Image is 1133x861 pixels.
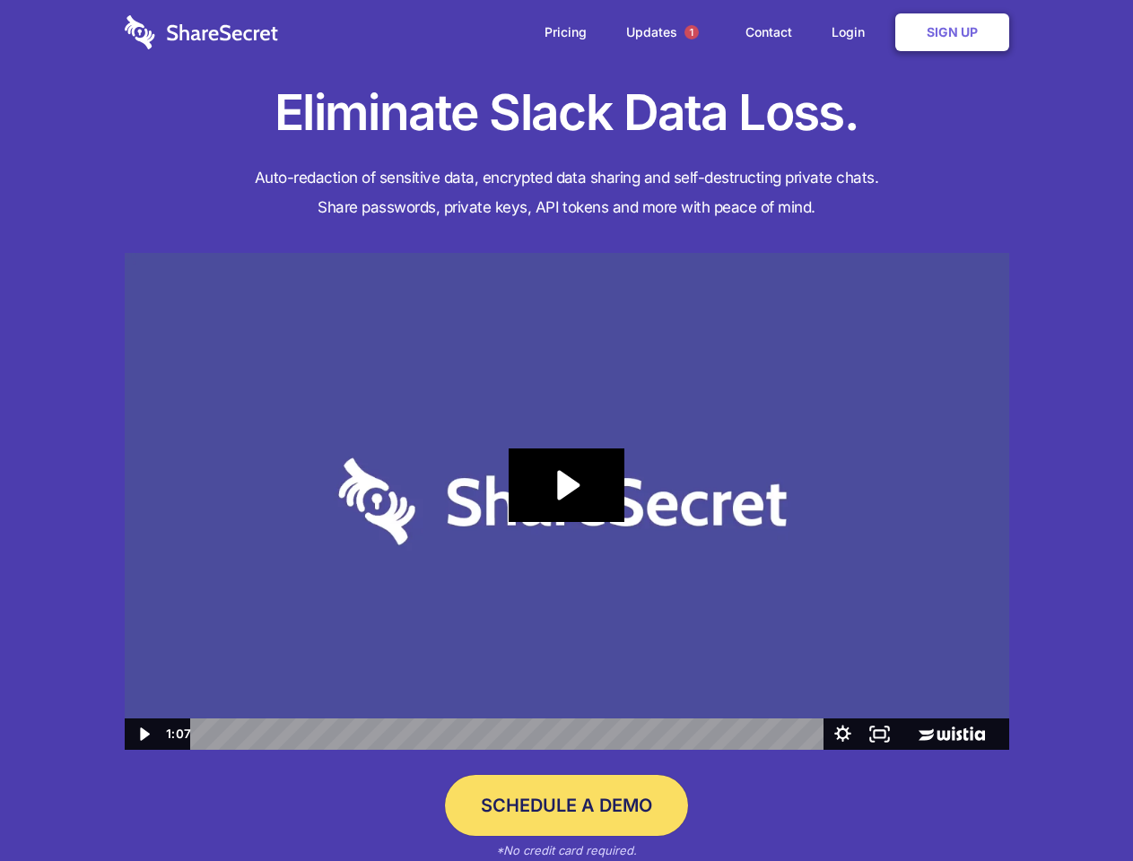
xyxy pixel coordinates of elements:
h4: Auto-redaction of sensitive data, encrypted data sharing and self-destructing private chats. Shar... [125,163,1009,222]
a: Pricing [527,4,605,60]
img: logo-wordmark-white-trans-d4663122ce5f474addd5e946df7df03e33cb6a1c49d2221995e7729f52c070b2.svg [125,15,278,49]
a: Login [814,4,892,60]
a: Contact [728,4,810,60]
iframe: Drift Widget Chat Controller [1043,771,1111,839]
button: Play Video [125,718,161,750]
img: Sharesecret [125,253,1009,751]
h1: Eliminate Slack Data Loss. [125,81,1009,145]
